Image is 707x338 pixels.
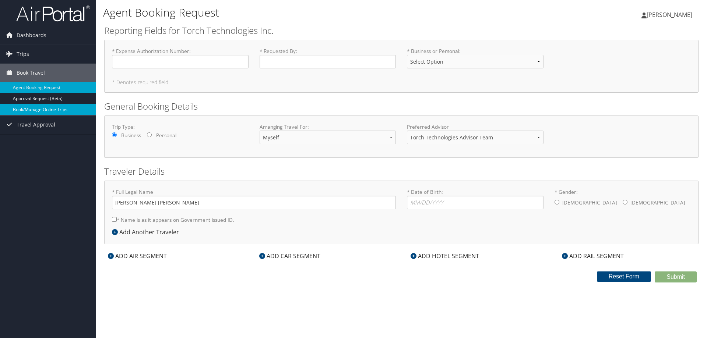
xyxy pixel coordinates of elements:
input: * Gender:[DEMOGRAPHIC_DATA][DEMOGRAPHIC_DATA] [555,200,559,204]
div: ADD CAR SEGMENT [256,252,324,260]
button: Submit [655,271,697,282]
input: * Date of Birth: [407,196,544,209]
input: * Full Legal Name [112,196,396,209]
div: Add Another Traveler [112,228,183,236]
span: Travel Approval [17,115,55,134]
button: Reset Form [597,271,651,282]
label: [DEMOGRAPHIC_DATA] [630,196,685,210]
span: Trips [17,45,29,63]
div: ADD HOTEL SEGMENT [407,252,483,260]
label: Arranging Travel For: [260,123,396,131]
h1: Agent Booking Request [103,5,501,20]
div: ADD AIR SEGMENT [104,252,170,260]
label: * Requested By : [260,47,396,68]
label: * Name is as it appears on Government issued ID. [112,213,234,227]
label: Trip Type: [112,123,249,131]
div: ADD RAIL SEGMENT [558,252,627,260]
h2: Traveler Details [104,165,699,178]
span: Dashboards [17,26,46,45]
h2: Reporting Fields for Torch Technologies Inc. [104,24,699,37]
label: Business [121,132,141,139]
label: * Full Legal Name [112,188,396,209]
label: * Date of Birth: [407,188,544,209]
label: * Business or Personal : [407,47,544,74]
input: * Name is as it appears on Government issued ID. [112,217,117,222]
input: * Gender:[DEMOGRAPHIC_DATA][DEMOGRAPHIC_DATA] [623,200,627,204]
label: * Gender: [555,188,691,210]
input: * Requested By: [260,55,396,68]
label: [DEMOGRAPHIC_DATA] [562,196,617,210]
img: airportal-logo.png [16,5,90,22]
h5: * Denotes required field [112,80,691,85]
input: * Expense Authorization Number: [112,55,249,68]
select: * Business or Personal: [407,55,544,68]
a: [PERSON_NAME] [641,4,700,26]
label: * Expense Authorization Number : [112,47,249,68]
span: Book Travel [17,64,45,82]
label: Preferred Advisor [407,123,544,131]
span: [PERSON_NAME] [647,11,692,19]
h2: General Booking Details [104,100,699,113]
label: Personal [156,132,176,139]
